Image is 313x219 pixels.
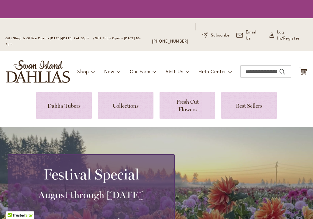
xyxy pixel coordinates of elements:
[280,67,285,77] button: Search
[277,29,308,41] span: Log In/Register
[77,68,89,75] span: Shop
[130,68,150,75] span: Our Farm
[152,38,189,44] a: [PHONE_NUMBER]
[6,60,70,83] a: store logo
[211,32,230,38] span: Subscribe
[246,29,263,41] span: Email Us
[5,36,95,40] span: Gift Shop & Office Open - [DATE]-[DATE] 9-4:30pm /
[15,166,167,183] h2: Festival Special
[15,189,167,201] h3: August through [DATE]
[236,29,263,41] a: Email Us
[270,29,308,41] a: Log In/Register
[198,68,226,75] span: Help Center
[104,68,114,75] span: New
[166,68,183,75] span: Visit Us
[202,32,230,38] a: Subscribe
